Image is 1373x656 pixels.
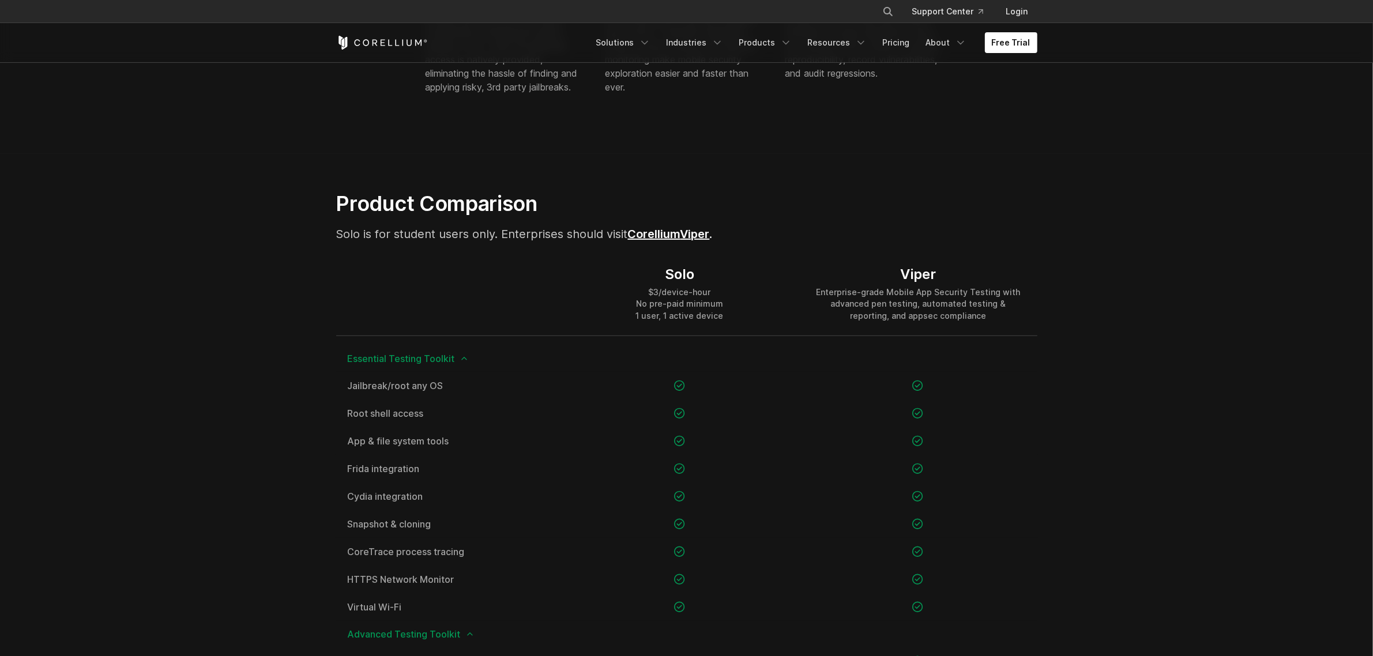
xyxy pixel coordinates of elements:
[348,575,549,584] a: HTTPS Network Monitor
[348,519,549,529] a: Snapshot & cloning
[660,32,730,53] a: Industries
[348,602,549,612] a: Virtual Wi-Fi
[680,227,710,241] a: Viper
[628,227,680,241] a: Corellium
[868,1,1037,22] div: Navigation Menu
[635,286,723,321] div: $3/device-hour No pre-paid minimum 1 user, 1 active device
[997,1,1037,22] a: Login
[348,629,1026,639] span: Advanced Testing Toolkit
[589,32,657,53] a: Solutions
[985,32,1037,53] a: Free Trial
[801,32,874,53] a: Resources
[348,492,549,501] a: Cydia integration
[903,1,992,22] a: Support Center
[919,32,973,53] a: About
[336,36,428,50] a: Corellium Home
[348,354,1026,363] span: Essential Testing Toolkit
[635,266,723,283] div: Solo
[810,266,1025,283] div: Viper
[810,286,1025,321] div: Enterprise-grade Mobile App Security Testing with advanced pen testing, automated testing & repor...
[876,32,917,53] a: Pricing
[348,464,549,473] a: Frida integration
[348,409,549,418] a: Root shell access
[732,32,799,53] a: Products
[336,227,680,241] span: Solo is for student users only. Enterprises should visit
[348,381,549,390] a: Jailbreak/root any OS
[348,547,549,556] a: CoreTrace process tracing
[878,1,898,22] button: Search
[336,191,537,216] span: Product Comparison
[348,436,549,446] a: App & file system tools
[680,227,713,241] span: .
[589,32,1037,53] div: Navigation Menu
